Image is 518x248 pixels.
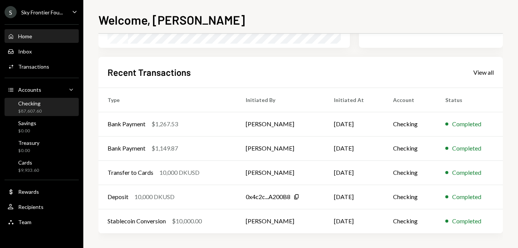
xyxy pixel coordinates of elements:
[18,120,36,126] div: Savings
[473,68,494,76] a: View all
[172,217,202,226] div: $10,000.00
[452,192,481,201] div: Completed
[452,217,481,226] div: Completed
[108,144,145,153] div: Bank Payment
[98,88,237,112] th: Type
[5,185,79,198] a: Rewards
[18,63,49,70] div: Transactions
[5,60,79,73] a: Transactions
[5,98,79,116] a: Checking$87,607.60
[21,9,63,16] div: Sky Frontier Fou...
[237,136,325,160] td: [PERSON_NAME]
[325,160,384,185] td: [DATE]
[5,137,79,155] a: Treasury$0.00
[384,160,437,185] td: Checking
[452,168,481,177] div: Completed
[237,160,325,185] td: [PERSON_NAME]
[384,88,437,112] th: Account
[452,144,481,153] div: Completed
[18,86,41,93] div: Accounts
[325,185,384,209] td: [DATE]
[159,168,200,177] div: 10,000 DKUSD
[134,192,175,201] div: 10,000 DKUSD
[325,136,384,160] td: [DATE]
[18,204,44,210] div: Recipients
[325,88,384,112] th: Initiated At
[108,168,153,177] div: Transfer to Cards
[18,188,39,195] div: Rewards
[18,48,32,55] div: Inbox
[5,83,79,96] a: Accounts
[5,118,79,136] a: Savings$0.00
[108,119,145,129] div: Bank Payment
[384,136,437,160] td: Checking
[237,112,325,136] td: [PERSON_NAME]
[18,140,39,146] div: Treasury
[246,192,290,201] div: 0x4c2c...A200B8
[384,112,437,136] td: Checking
[18,108,42,115] div: $87,607.60
[452,119,481,129] div: Completed
[5,29,79,43] a: Home
[325,112,384,136] td: [DATE]
[5,6,17,18] div: S
[108,192,128,201] div: Deposit
[18,159,39,166] div: Cards
[18,100,42,107] div: Checking
[5,200,79,213] a: Recipients
[108,66,191,78] h2: Recent Transactions
[18,148,39,154] div: $0.00
[98,12,245,27] h1: Welcome, [PERSON_NAME]
[5,215,79,229] a: Team
[18,33,32,39] div: Home
[5,44,79,58] a: Inbox
[237,209,325,233] td: [PERSON_NAME]
[18,167,39,174] div: $9,933.60
[18,219,31,225] div: Team
[108,217,166,226] div: Stablecoin Conversion
[151,144,178,153] div: $1,149.87
[384,185,437,209] td: Checking
[151,119,178,129] div: $1,267.53
[436,88,503,112] th: Status
[384,209,437,233] td: Checking
[5,157,79,175] a: Cards$9,933.60
[18,128,36,134] div: $0.00
[237,88,325,112] th: Initiated By
[325,209,384,233] td: [DATE]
